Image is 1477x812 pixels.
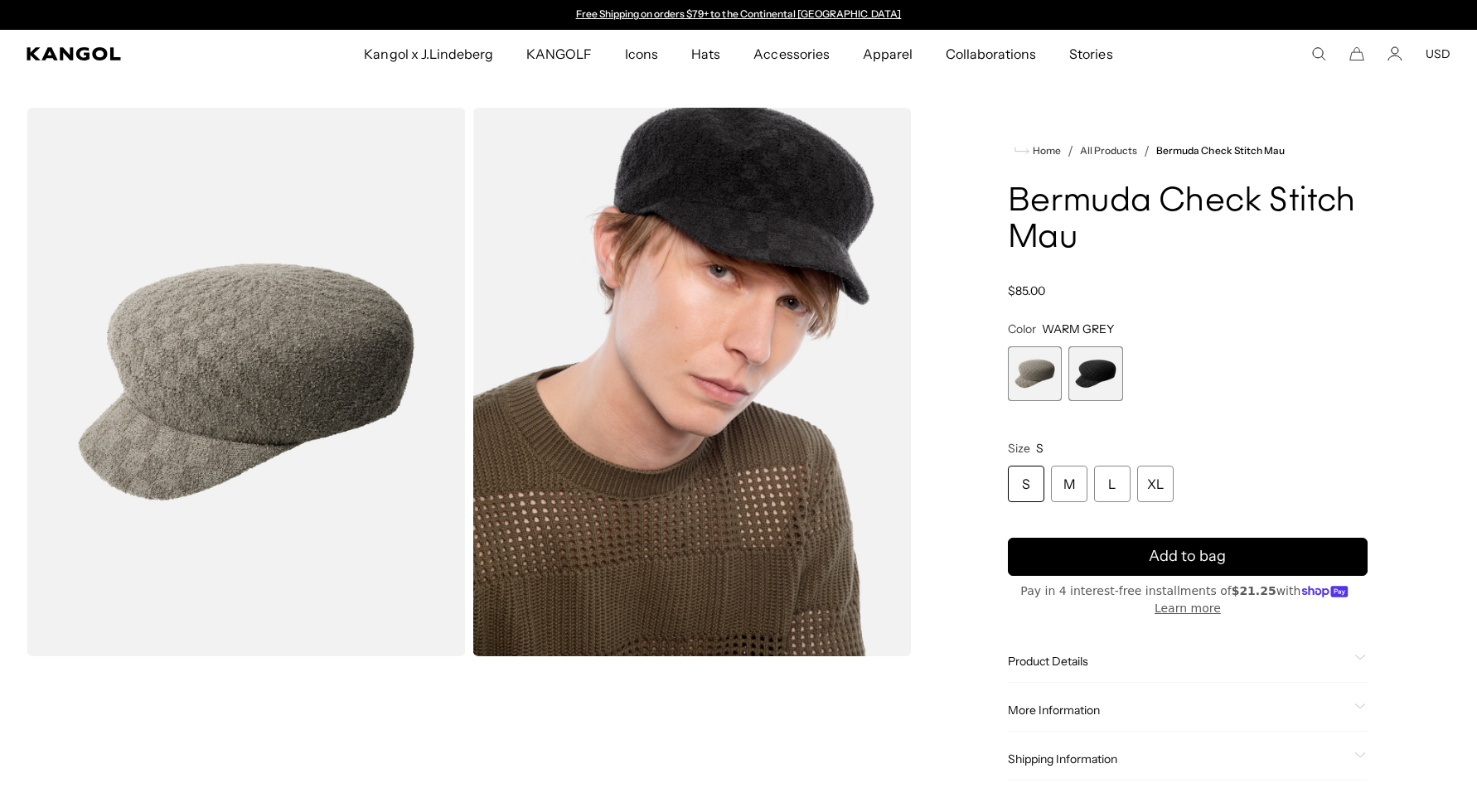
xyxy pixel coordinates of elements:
span: Product Details [1008,654,1348,669]
div: M [1051,466,1087,502]
div: 2 of 2 [1068,346,1123,401]
li: / [1061,141,1073,161]
button: Cart [1349,46,1364,61]
div: S [1008,466,1044,502]
div: XL [1137,466,1174,502]
span: Color [1008,321,1036,336]
span: Size [1008,441,1030,456]
a: Apparel [846,30,929,78]
span: $85.00 [1008,283,1045,298]
a: Hats [675,30,737,78]
span: Icons [625,30,658,78]
a: Account [1387,46,1402,61]
span: Shipping Information [1008,752,1348,766]
span: Home [1029,145,1061,157]
a: Icons [608,30,675,78]
span: KANGOLF [526,30,592,78]
a: All Products [1080,145,1137,157]
a: Kangol x J.Lindeberg [347,30,510,78]
span: Accessories [753,30,829,78]
h1: Bermuda Check Stitch Mau [1008,184,1368,257]
div: Announcement [568,8,909,22]
span: Add to bag [1149,545,1226,568]
a: Accessories [737,30,845,78]
span: More Information [1008,703,1348,718]
li: / [1137,141,1150,161]
a: Free Shipping on orders $79+ to the Continental [GEOGRAPHIC_DATA] [576,7,902,20]
span: WARM GREY [1042,321,1114,336]
div: 1 of 2 [1008,346,1063,401]
span: S [1036,441,1044,456]
a: Kangol [27,47,240,60]
a: Home [1015,143,1061,158]
span: Collaborations [946,30,1036,78]
span: Hats [691,30,720,78]
img: color-warm-grey [27,108,466,656]
a: KANGOLF [510,30,608,78]
slideshow-component: Announcement bar [568,8,909,22]
label: WARM GREY [1008,346,1063,401]
span: Kangol x J.Lindeberg [364,30,493,78]
div: 1 of 2 [568,8,909,22]
div: L [1094,466,1131,502]
button: USD [1426,46,1450,61]
a: Collaborations [929,30,1053,78]
span: Apparel [863,30,913,78]
nav: breadcrumbs [1008,141,1368,161]
a: Stories [1053,30,1129,78]
button: Add to bag [1008,538,1368,576]
label: BLACK [1068,346,1123,401]
summary: Search here [1311,46,1326,61]
span: Stories [1069,30,1112,78]
product-gallery: Gallery Viewer [27,108,912,656]
a: Bermuda Check Stitch Mau [1156,145,1285,157]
